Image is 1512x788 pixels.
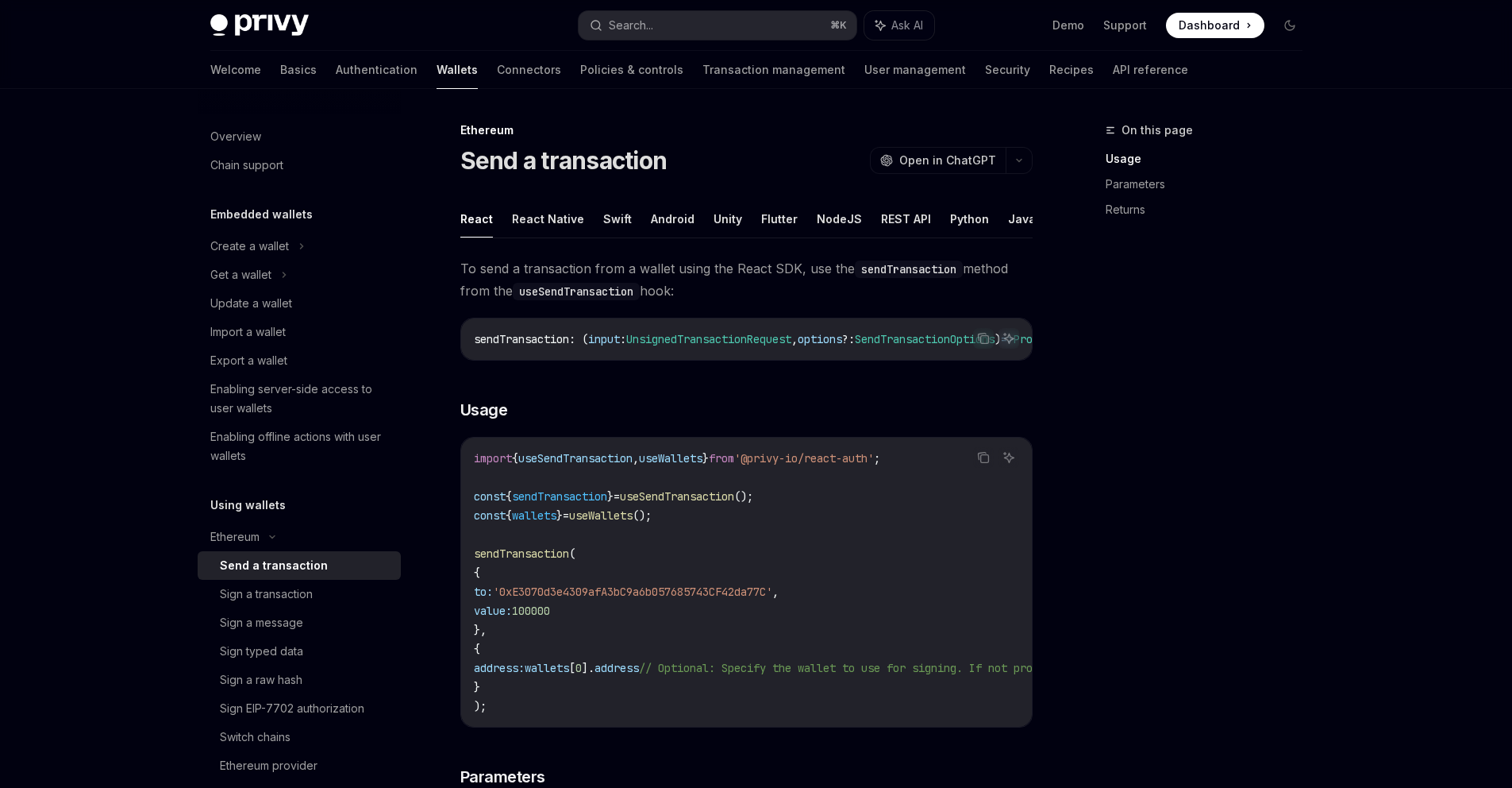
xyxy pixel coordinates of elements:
[1106,146,1315,172] a: Usage
[772,585,779,599] span: ,
[506,489,512,504] span: {
[1106,197,1315,222] a: Returns
[817,200,862,238] button: NodeJS
[210,323,286,342] div: Import a wallet
[474,566,480,580] span: {
[210,294,292,313] div: Update a wallet
[1008,200,1036,238] button: Java
[702,451,709,465] span: }
[198,637,401,666] a: Sign typed data
[1277,13,1302,38] button: Toggle dark mode
[220,613,303,632] div: Sign a message
[460,399,508,421] span: Usage
[709,451,734,465] span: from
[620,489,734,504] span: useSendTransaction
[569,508,633,523] span: useWallets
[210,205,313,224] h5: Embedded wallets
[210,14,309,37] img: dark logo
[460,146,668,175] h1: Send a transaction
[563,508,569,523] span: =
[620,332,626,346] span: :
[985,51,1030,89] a: Security
[460,257,1033,302] span: To send a transaction from a wallet using the React SDK, use the method from the hook:
[506,508,512,523] span: {
[474,489,506,504] span: const
[336,51,417,89] a: Authentication
[791,332,798,346] span: ,
[512,451,518,465] span: {
[569,661,575,675] span: [
[210,380,391,418] div: Enabling server-side access to user wallets
[734,489,753,504] span: ();
[474,642,480,656] span: {
[842,332,855,346] span: ?:
[633,451,639,465] span: ,
[579,11,856,40] button: Search...⌘K
[220,728,290,747] div: Switch chains
[198,375,401,423] a: Enabling server-side access to user wallets
[864,11,934,40] button: Ask AI
[1049,51,1094,89] a: Recipes
[198,423,401,470] a: Enabling offline actions with user wallets
[210,237,289,256] div: Create a wallet
[512,200,584,238] button: React Native
[512,489,607,504] span: sendTransaction
[474,699,487,713] span: );
[525,661,569,675] span: wallets
[870,147,1006,174] button: Open in ChatGPT
[474,451,512,465] span: import
[474,661,525,675] span: address:
[198,151,401,180] a: Chain support
[460,122,1033,138] div: Ethereum
[881,200,931,238] button: REST API
[569,547,575,561] span: (
[734,451,874,465] span: '@privy-io/react-auth'
[1106,172,1315,197] a: Parameters
[639,451,702,465] span: useWallets
[220,585,313,604] div: Sign a transaction
[198,580,401,608] a: Sign a transaction
[973,447,994,468] button: Copy the contents from the code block
[220,699,364,718] div: Sign EIP-7702 authorization
[1166,13,1264,38] a: Dashboard
[639,661,1268,675] span: // Optional: Specify the wallet to use for signing. If not provided, the first wallet will be used.
[1052,17,1084,33] a: Demo
[864,51,966,89] a: User management
[198,723,401,751] a: Switch chains
[493,585,772,599] span: '0xE3070d3e4309afA3bC9a6b057685743CF42da77C'
[198,551,401,580] a: Send a transaction
[198,289,401,318] a: Update a wallet
[607,489,614,504] span: }
[210,265,271,284] div: Get a wallet
[198,608,401,637] a: Sign a message
[220,642,303,661] div: Sign typed data
[1121,121,1193,140] span: On this page
[798,332,842,346] span: options
[518,451,633,465] span: useSendTransaction
[474,547,569,561] span: sendTransaction
[474,623,487,637] span: },
[198,666,401,694] a: Sign a raw hash
[575,661,582,675] span: 0
[220,756,317,775] div: Ethereum provider
[512,604,550,618] span: 100000
[973,328,994,349] button: Copy the contents from the code block
[474,680,480,694] span: }
[899,153,996,168] span: Open in ChatGPT
[874,451,880,465] span: ;
[998,447,1019,468] button: Ask AI
[588,332,620,346] span: input
[474,585,493,599] span: to:
[460,766,545,788] span: Parameters
[626,332,791,346] span: UnsignedTransactionRequest
[198,122,401,151] a: Overview
[891,17,923,33] span: Ask AI
[1103,17,1147,33] a: Support
[995,332,1001,346] span: )
[210,127,261,146] div: Overview
[1113,51,1188,89] a: API reference
[437,51,478,89] a: Wallets
[280,51,317,89] a: Basics
[950,200,989,238] button: Python
[512,508,556,523] span: wallets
